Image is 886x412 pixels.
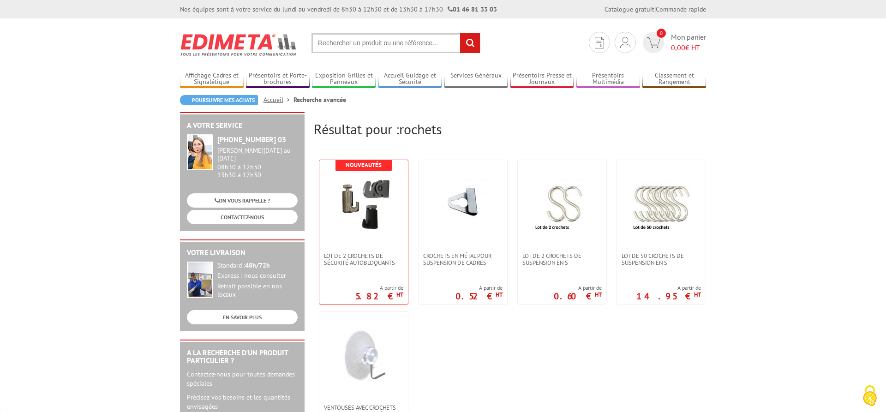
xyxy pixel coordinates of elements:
[334,326,394,386] img: Ventouses avec crochets de suspension en métal
[245,261,270,269] strong: 48h/72h
[180,72,244,87] a: Affichage Cadres et Signalétique
[636,284,701,292] span: A partir de
[671,32,706,53] span: Mon panier
[396,291,403,299] sup: HT
[510,72,574,87] a: Présentoirs Presse et Journaux
[671,43,685,52] span: 0,00
[334,174,394,234] img: Lot de 2 crochets de sécurité autobloquants
[631,174,691,234] img: Lot de 50 crochets de suspension en S
[187,249,298,257] h2: Votre livraison
[620,37,630,48] img: devis rapide
[423,252,503,266] span: Crochets en métal pour suspension de cadres
[217,282,298,299] div: Retrait possible en nos locaux
[854,381,886,412] button: Cookies (fenêtre modale)
[657,29,666,38] span: 0
[858,384,881,407] img: Cookies (fenêtre modale)
[319,252,408,266] a: Lot de 2 crochets de sécurité autobloquants
[444,72,508,87] a: Services Généraux
[647,37,660,48] img: devis rapide
[187,134,213,170] img: widget-service.jpg
[460,33,480,53] input: rechercher
[355,293,403,299] p: 5.82 €
[455,293,503,299] p: 0.52 €
[187,262,213,298] img: widget-livraison.jpg
[605,5,706,14] div: |
[636,293,701,299] p: 14.95 €
[263,96,293,104] a: Accueil
[187,193,298,208] a: ON VOUS RAPPELLE ?
[518,252,606,266] a: Lot de 2 crochets de suspension en S
[595,291,602,299] sup: HT
[671,42,706,53] span: € HT
[180,5,497,14] div: Nos équipes sont à votre service du lundi au vendredi de 8h30 à 12h30 et de 13h30 à 17h30
[217,147,298,179] div: 08h30 à 12h30 13h30 à 17h30
[554,284,602,292] span: A partir de
[595,37,604,48] img: devis rapide
[642,72,706,87] a: Classement et Rangement
[448,5,497,13] strong: 01 46 81 33 03
[217,262,298,270] div: Standard :
[419,252,507,266] a: Crochets en métal pour suspension de cadres
[399,120,442,138] span: rochets
[187,393,298,411] p: Précisez vos besoins et les quantités envisagées
[312,72,376,87] a: Exposition Grilles et Panneaux
[293,95,346,104] li: Recherche avancée
[187,370,298,388] p: Contactez-nous pour toutes demandes spéciales
[641,32,706,53] a: devis rapide 0 Mon panier 0,00€ HT
[246,72,310,87] a: Présentoirs et Porte-brochures
[217,147,298,162] div: [PERSON_NAME][DATE] au [DATE]
[694,291,701,299] sup: HT
[554,293,602,299] p: 0.60 €
[622,252,701,266] span: Lot de 50 crochets de suspension en S
[532,174,592,234] img: Lot de 2 crochets de suspension en S
[324,252,403,266] span: Lot de 2 crochets de sécurité autobloquants
[576,72,640,87] a: Présentoirs Multimédia
[187,310,298,324] a: EN SAVOIR PLUS
[605,5,654,13] a: Catalogue gratuit
[311,33,480,53] input: Rechercher un produit ou une référence...
[617,252,706,266] a: Lot de 50 crochets de suspension en S
[355,284,403,292] span: A partir de
[433,174,493,234] img: Crochets en métal pour suspension de cadres
[187,349,298,365] h2: A la recherche d'un produit particulier ?
[180,95,258,105] a: Poursuivre mes achats
[180,28,298,62] img: Edimeta
[378,72,442,87] a: Accueil Guidage et Sécurité
[656,5,706,13] a: Commande rapide
[314,121,706,137] h2: Résultat pour :
[217,135,286,144] strong: [PHONE_NUMBER] 03
[496,291,503,299] sup: HT
[455,284,503,292] span: A partir de
[522,252,602,266] span: Lot de 2 crochets de suspension en S
[346,161,382,169] b: Nouveautés
[187,121,298,130] h2: A votre service
[187,210,298,224] a: CONTACTEZ-NOUS
[217,272,298,280] div: Express : nous consulter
